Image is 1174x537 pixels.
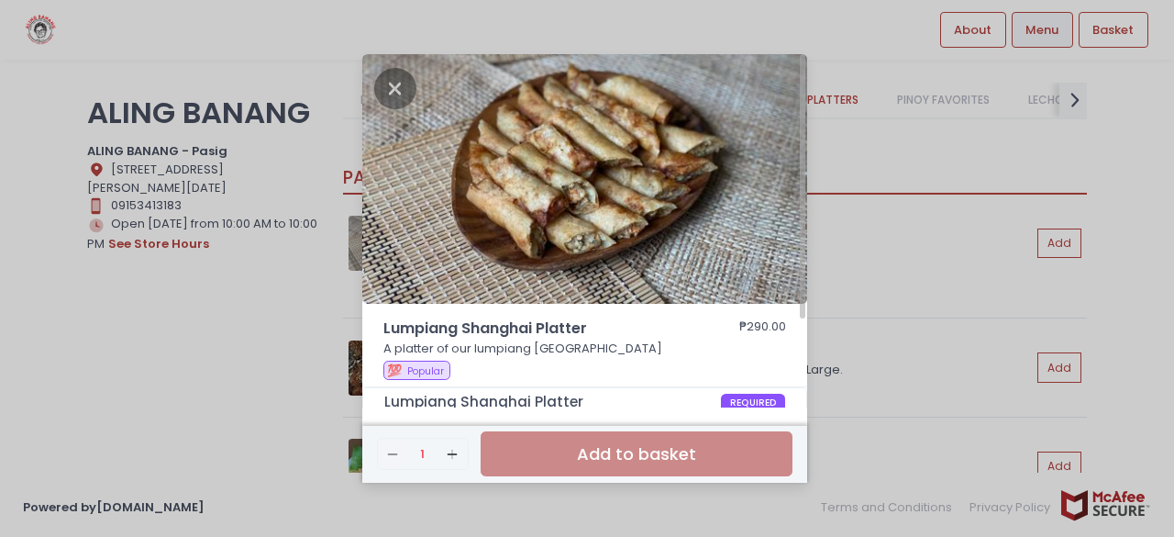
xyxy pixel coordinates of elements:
span: REQUIRED [721,394,786,412]
span: Lumpiang Shanghai Platter [383,318,686,340]
button: Add to basket [481,431,792,476]
span: 💯 [387,362,402,379]
p: A platter of our lumpiang [GEOGRAPHIC_DATA] [383,340,787,358]
span: Popular [407,364,444,378]
button: Close [374,78,416,96]
div: ₱290.00 [739,318,786,340]
span: Lumpiang Shanghai Platter [384,394,721,410]
img: Lumpiang Shanghai Platter [362,54,807,304]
